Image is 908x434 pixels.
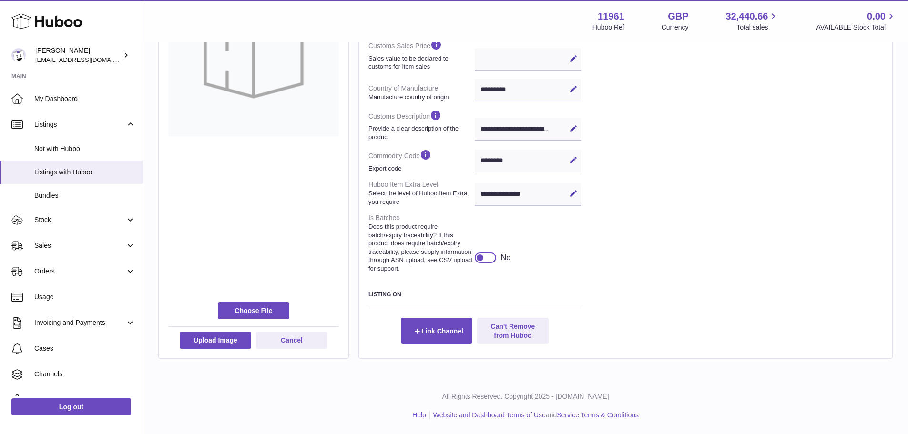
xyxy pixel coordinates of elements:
strong: Manufacture country of origin [368,93,472,101]
span: [EMAIL_ADDRESS][DOMAIN_NAME] [35,56,140,63]
strong: Does this product require batch/expiry traceability? If this product does require batch/expiry tr... [368,222,472,273]
strong: Provide a clear description of the product [368,124,472,141]
span: Listings [34,120,125,129]
span: 0.00 [867,10,886,23]
h3: Listing On [368,291,581,298]
button: Upload Image [180,332,251,349]
div: Huboo Ref [592,23,624,32]
span: Usage [34,293,135,302]
span: My Dashboard [34,94,135,103]
span: Settings [34,395,135,404]
div: [PERSON_NAME] [35,46,121,64]
a: 32,440.66 Total sales [725,10,779,32]
strong: Export code [368,164,472,173]
button: Link Channel [401,318,472,343]
span: AVAILABLE Stock Total [816,23,897,32]
a: Log out [11,398,131,415]
dt: Country of Manufacture [368,80,475,105]
span: Stock [34,215,125,224]
strong: 11961 [598,10,624,23]
dt: Huboo Item Extra Level [368,176,475,210]
span: Orders [34,267,125,276]
a: Service Terms & Conditions [557,411,639,419]
span: Listings with Huboo [34,168,135,177]
button: Can't Remove from Huboo [477,318,549,343]
span: Bundles [34,191,135,200]
strong: GBP [668,10,688,23]
a: 0.00 AVAILABLE Stock Total [816,10,897,32]
span: Not with Huboo [34,144,135,153]
a: Help [412,411,426,419]
span: Channels [34,370,135,379]
dt: Commodity Code [368,145,475,176]
span: Choose File [218,302,289,319]
strong: Sales value to be declared to customs for item sales [368,54,472,71]
div: No [501,252,510,263]
dt: Customs Sales Price [368,35,475,74]
span: 32,440.66 [725,10,768,23]
span: Sales [34,241,125,250]
strong: Select the level of Huboo Item Extra you require [368,189,472,206]
a: Website and Dashboard Terms of Use [433,411,546,419]
button: Cancel [256,332,327,349]
div: Currency [662,23,689,32]
li: and [430,411,639,420]
span: Cases [34,344,135,353]
dt: Is Batched [368,210,475,276]
img: internalAdmin-11961@internal.huboo.com [11,48,26,62]
p: All Rights Reserved. Copyright 2025 - [DOMAIN_NAME] [151,392,900,401]
dt: Customs Description [368,105,475,145]
span: Total sales [736,23,779,32]
span: Invoicing and Payments [34,318,125,327]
